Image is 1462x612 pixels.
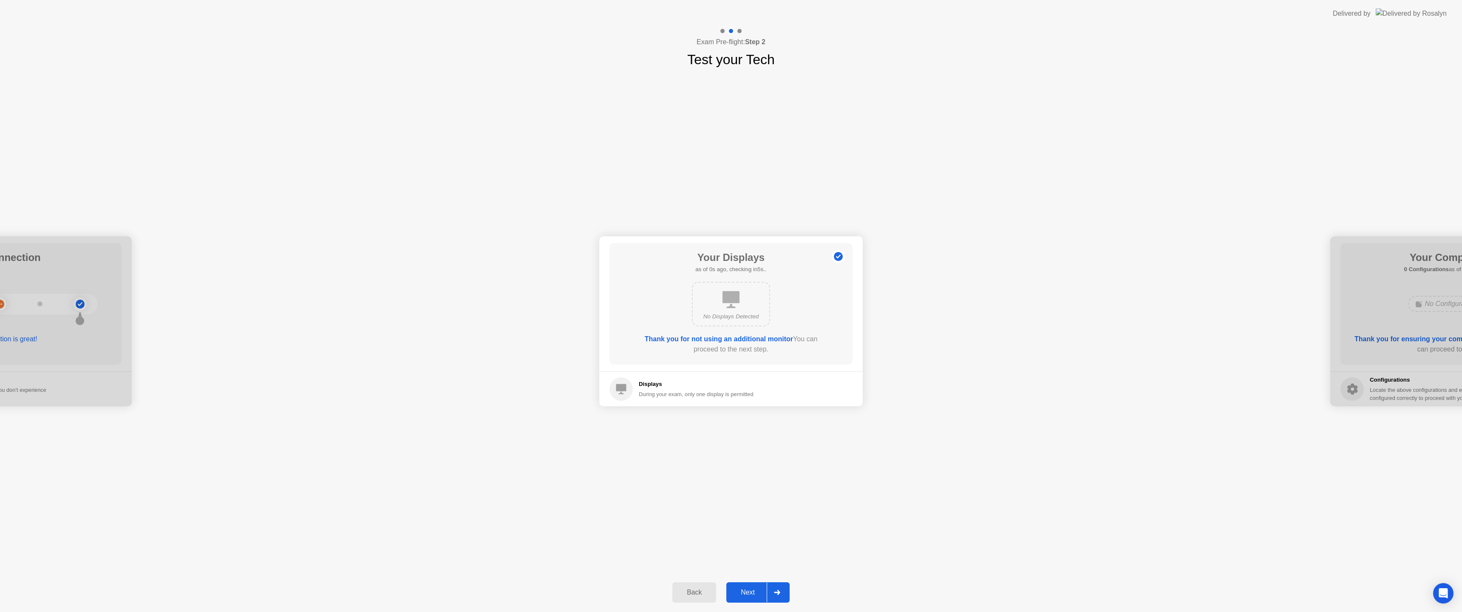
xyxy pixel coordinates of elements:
div: Delivered by [1333,8,1371,19]
div: Next [729,589,767,596]
h5: Displays [639,380,754,388]
h5: as of 0s ago, checking in5s.. [695,265,766,274]
div: Open Intercom Messenger [1433,583,1453,603]
div: No Displays Detected [700,312,762,321]
div: You can proceed to the next step. [634,334,828,354]
h1: Your Displays [695,250,766,265]
b: Thank you for not using an additional monitor [645,335,793,343]
div: During your exam, only one display is permitted [639,390,754,398]
h1: Test your Tech [687,49,775,70]
b: Step 2 [745,38,765,45]
h4: Exam Pre-flight: [697,37,765,47]
button: Back [672,582,716,603]
button: Next [726,582,790,603]
div: Back [675,589,714,596]
img: Delivered by Rosalyn [1376,8,1447,18]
